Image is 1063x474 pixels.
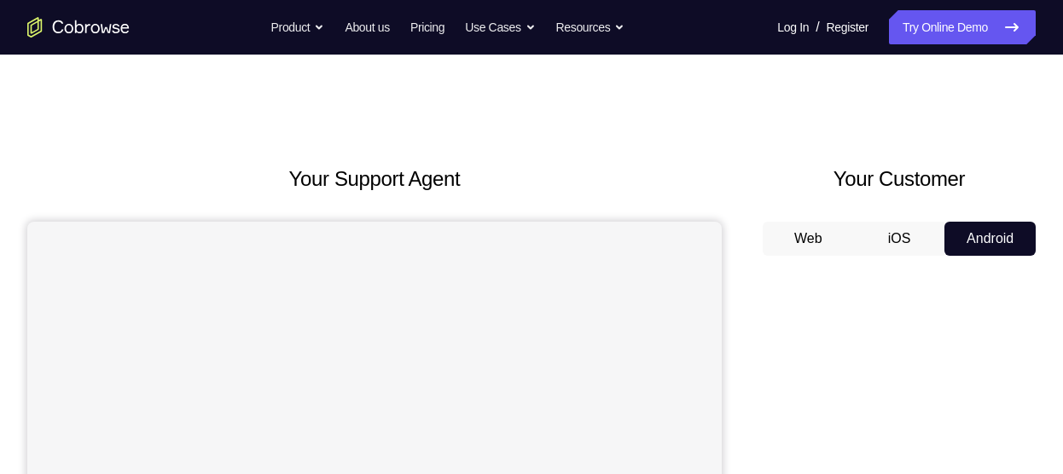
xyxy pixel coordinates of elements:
[763,164,1036,194] h2: Your Customer
[27,17,130,38] a: Go to the home page
[556,10,625,44] button: Resources
[944,222,1036,256] button: Android
[827,10,868,44] a: Register
[27,164,722,194] h2: Your Support Agent
[889,10,1036,44] a: Try Online Demo
[816,17,819,38] span: /
[345,10,389,44] a: About us
[777,10,809,44] a: Log In
[465,10,535,44] button: Use Cases
[854,222,945,256] button: iOS
[410,10,444,44] a: Pricing
[271,10,325,44] button: Product
[763,222,854,256] button: Web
